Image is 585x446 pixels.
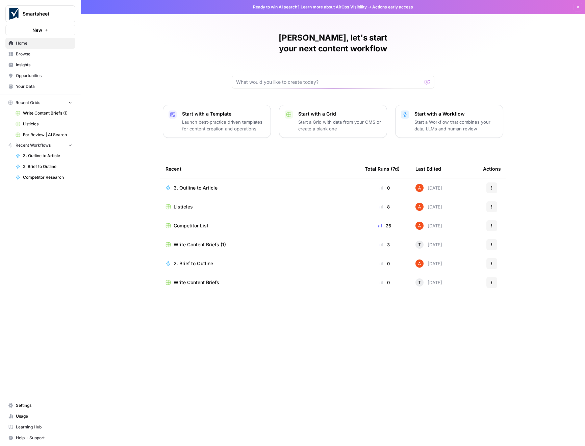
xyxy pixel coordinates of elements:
span: Help + Support [16,435,72,441]
div: 8 [365,203,405,210]
span: Insights [16,62,72,68]
button: Recent Workflows [5,140,75,150]
a: Opportunities [5,70,75,81]
div: [DATE] [415,222,442,230]
img: cje7zb9ux0f2nqyv5qqgv3u0jxek [415,203,424,211]
div: Recent [166,159,354,178]
a: Listicles [166,203,354,210]
span: Write Content Briefs [174,279,219,286]
span: Actions early access [372,4,413,10]
a: Competitor Research [12,172,75,183]
span: Write Content Briefs (1) [23,110,72,116]
p: Start a Grid with data from your CMS or create a blank one [298,119,381,132]
span: Competitor Research [23,174,72,180]
span: Competitor List [174,222,208,229]
a: Write Content Briefs (1) [166,241,354,248]
input: What would you like to create today? [236,79,422,85]
p: Start with a Template [182,110,265,117]
a: 2. Brief to Outline [166,260,354,267]
span: Write Content Briefs (1) [174,241,226,248]
a: For Review | AI Search [12,129,75,140]
button: Workspace: Smartsheet [5,5,75,22]
a: Competitor List [166,222,354,229]
span: Smartsheet [23,10,63,17]
div: 26 [365,222,405,229]
span: Listicles [174,203,193,210]
button: Recent Grids [5,98,75,108]
span: T [418,279,421,286]
div: 3 [365,241,405,248]
a: Usage [5,411,75,422]
span: Recent Grids [16,100,40,106]
div: Total Runs (7d) [365,159,400,178]
a: 2. Brief to Outline [12,161,75,172]
button: Start with a WorkflowStart a Workflow that combines your data, LLMs and human review [395,105,503,138]
div: [DATE] [415,241,442,249]
a: Learning Hub [5,422,75,432]
div: 0 [365,279,405,286]
p: Launch best-practice driven templates for content creation and operations [182,119,265,132]
a: Settings [5,400,75,411]
h1: [PERSON_NAME], let's start your next content workflow [232,32,434,54]
div: 0 [365,184,405,191]
span: Your Data [16,83,72,90]
p: Start a Workflow that combines your data, LLMs and human review [414,119,498,132]
img: Smartsheet Logo [8,8,20,20]
button: Help + Support [5,432,75,443]
a: Insights [5,59,75,70]
button: New [5,25,75,35]
span: Settings [16,402,72,408]
span: Listicles [23,121,72,127]
span: 3. Outline to Article [23,153,72,159]
div: 0 [365,260,405,267]
span: New [32,27,42,33]
div: Last Edited [415,159,441,178]
div: [DATE] [415,278,442,287]
a: Browse [5,49,75,59]
p: Start with a Grid [298,110,381,117]
p: Start with a Workflow [414,110,498,117]
a: Listicles [12,119,75,129]
button: Start with a TemplateLaunch best-practice driven templates for content creation and operations [163,105,271,138]
a: Your Data [5,81,75,92]
div: [DATE] [415,203,442,211]
a: 3. Outline to Article [12,150,75,161]
span: 3. Outline to Article [174,184,218,191]
button: Start with a GridStart a Grid with data from your CMS or create a blank one [279,105,387,138]
div: Actions [483,159,501,178]
span: Home [16,40,72,46]
div: [DATE] [415,259,442,268]
div: [DATE] [415,184,442,192]
span: 2. Brief to Outline [23,164,72,170]
span: 2. Brief to Outline [174,260,213,267]
span: Opportunities [16,73,72,79]
span: Learning Hub [16,424,72,430]
img: cje7zb9ux0f2nqyv5qqgv3u0jxek [415,222,424,230]
span: Recent Workflows [16,142,51,148]
span: Usage [16,413,72,419]
span: For Review | AI Search [23,132,72,138]
a: Home [5,38,75,49]
img: cje7zb9ux0f2nqyv5qqgv3u0jxek [415,184,424,192]
a: 3. Outline to Article [166,184,354,191]
span: Browse [16,51,72,57]
a: Write Content Briefs (1) [12,108,75,119]
span: Ready to win AI search? about AirOps Visibility [253,4,367,10]
a: Write Content Briefs [166,279,354,286]
span: T [418,241,421,248]
a: Learn more [301,4,323,9]
img: cje7zb9ux0f2nqyv5qqgv3u0jxek [415,259,424,268]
